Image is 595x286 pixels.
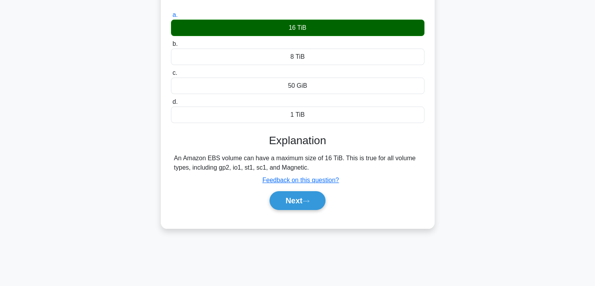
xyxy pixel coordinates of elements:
div: 50 GiB [171,78,424,94]
h3: Explanation [176,134,420,147]
span: a. [173,11,178,18]
span: b. [173,40,178,47]
div: 16 TiB [171,20,424,36]
div: An Amazon EBS volume can have a maximum size of 16 TiB. This is true for all volume types, includ... [174,154,421,172]
div: 8 TiB [171,49,424,65]
button: Next [270,191,325,210]
div: 1 TiB [171,107,424,123]
a: Feedback on this question? [262,177,339,183]
span: d. [173,98,178,105]
span: c. [173,69,177,76]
